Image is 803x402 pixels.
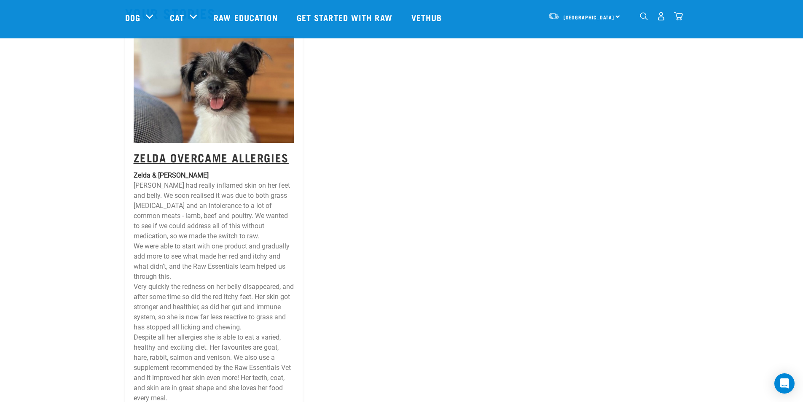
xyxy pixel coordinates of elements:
[564,16,615,19] span: [GEOGRAPHIC_DATA]
[288,0,403,34] a: Get started with Raw
[134,154,289,160] a: Zelda Overcame Allergies
[774,373,795,394] div: Open Intercom Messenger
[674,12,683,21] img: home-icon@2x.png
[403,0,453,34] a: Vethub
[134,36,294,143] img: 321328815_716290303542501_5369877980626618057_n-2.jpg
[134,241,294,282] p: We were able to start with one product and gradually add more to see what made her red and itchy ...
[640,12,648,20] img: home-icon-1@2x.png
[170,11,184,24] a: Cat
[548,12,559,20] img: van-moving.png
[134,181,294,241] p: [PERSON_NAME] had really inflamed skin on her feet and belly. We soon realised it was due to both...
[134,282,294,332] p: Very quickly the redness on her belly disappeared, and after some time so did the red itchy feet....
[205,0,288,34] a: Raw Education
[657,12,666,21] img: user.png
[134,171,209,179] strong: Zelda & [PERSON_NAME]
[125,11,140,24] a: Dog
